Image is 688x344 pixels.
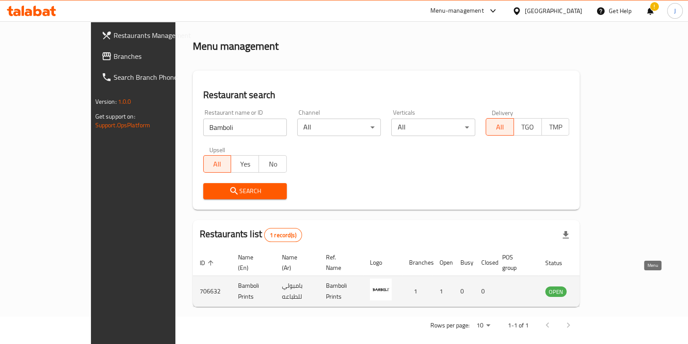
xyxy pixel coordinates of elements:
span: Branches [114,51,199,61]
button: Search [203,183,287,199]
span: All [207,158,228,170]
span: Get support on: [95,111,135,122]
th: Branches [402,249,433,276]
th: Open [433,249,453,276]
a: Home [193,11,221,22]
label: Upsell [209,146,225,153]
span: Yes [235,158,255,170]
span: Menu management [231,11,289,22]
th: Busy [453,249,474,276]
th: Logo [363,249,402,276]
h2: Restaurant search [203,89,570,102]
span: Version: [95,96,117,107]
div: OPEN [545,286,567,297]
span: Search Branch Phone [114,72,199,82]
td: Bamboli Prints [231,276,275,307]
span: OPEN [545,287,567,297]
li: / [224,11,227,22]
span: Search [210,186,280,197]
a: Branches [94,46,206,67]
button: No [258,155,287,173]
td: 0 [453,276,474,307]
p: Rows per page: [430,320,469,331]
button: Yes [231,155,259,173]
div: All [391,119,475,136]
th: Closed [474,249,495,276]
td: Bamboli Prints [319,276,363,307]
td: 0 [474,276,495,307]
input: Search for restaurant name or ID.. [203,119,287,136]
td: 1 [402,276,433,307]
span: Ref. Name [326,252,352,273]
p: 1-1 of 1 [507,320,528,331]
span: 1 record(s) [265,231,302,239]
span: ID [200,258,216,268]
button: TGO [513,118,542,136]
div: All [297,119,381,136]
span: TMP [545,121,566,133]
div: Menu-management [430,6,484,16]
span: Name (Ar) [282,252,309,273]
a: Search Branch Phone [94,67,206,88]
span: Restaurants Management [114,30,199,41]
button: All [203,155,232,173]
td: بامبولي للطباعه [275,276,319,307]
div: Export file [555,225,576,245]
div: Rows per page: [473,319,493,332]
span: TGO [517,121,538,133]
button: All [486,118,514,136]
td: 1 [433,276,453,307]
table: enhanced table [193,249,614,307]
h2: Menu management [193,39,279,53]
span: Status [545,258,574,268]
img: Bamboli Prints [370,279,392,300]
span: All [490,121,510,133]
span: No [262,158,283,170]
div: [GEOGRAPHIC_DATA] [525,6,582,16]
span: POS group [502,252,528,273]
a: Restaurants Management [94,25,206,46]
span: 1.0.0 [118,96,131,107]
a: Support.OpsPlatform [95,119,151,131]
span: Name (En) [238,252,265,273]
td: 706632 [193,276,231,307]
span: J [674,6,676,16]
h2: Restaurants list [200,228,302,242]
label: Delivery [492,109,513,116]
button: TMP [541,118,570,136]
